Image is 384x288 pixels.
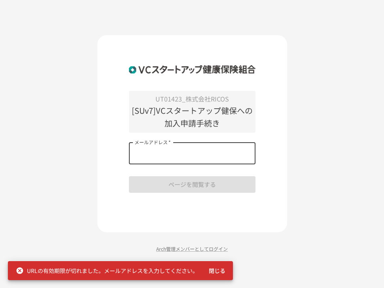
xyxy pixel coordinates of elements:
p: Arch管理メンバーとしてログイン [97,245,287,252]
p: [SUv7]VCスタートアップ健保への加入申請手続き [129,104,255,130]
label: メールアドレス [134,139,171,145]
button: 閉じる [204,264,230,278]
p: UT01423_株式会社RICOS [129,94,255,104]
div: URLの有効期限が切れました。メールアドレスを入力してください。 [16,264,198,278]
img: ZDfHsVrhrXUoWEWGWYf8C4Fv4dEjYTEDCNvmL73B7ox [129,59,255,79]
